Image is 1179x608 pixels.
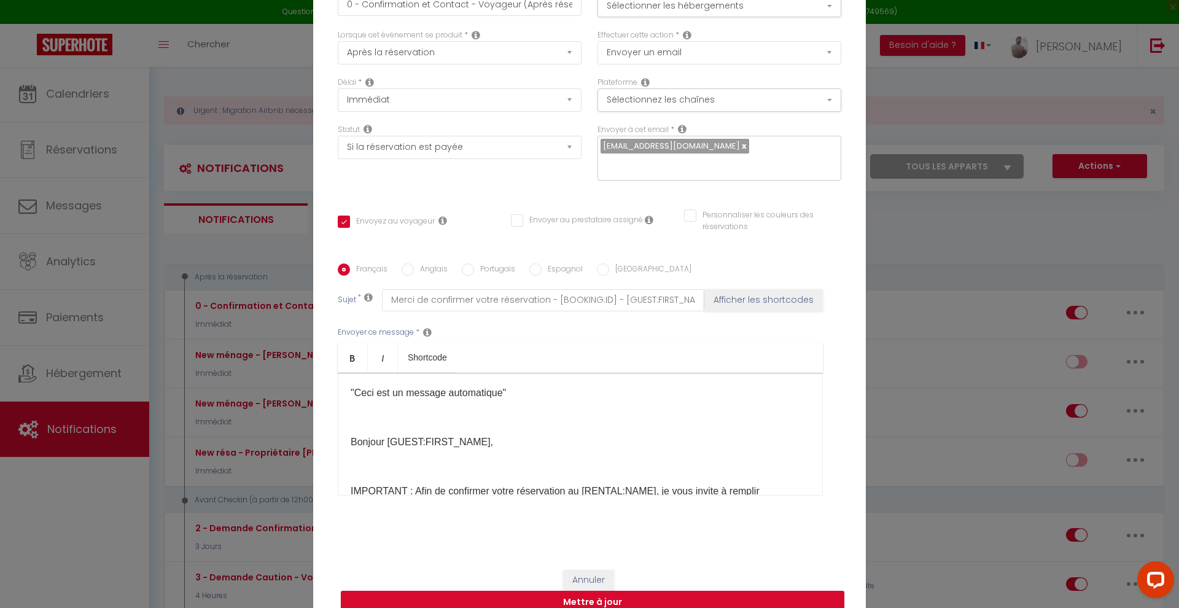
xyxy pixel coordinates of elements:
[609,263,691,277] label: [GEOGRAPHIC_DATA]
[597,124,669,136] label: Envoyer à cet email
[704,289,823,311] button: Afficher les shortcodes
[351,435,810,450] p: Bonjour [GUEST:FIRST_NAME],
[678,124,687,134] i: Recipient
[368,343,398,372] a: Italic
[542,263,583,277] label: Espagnol
[364,292,373,302] i: Subject
[563,570,614,591] button: Annuler
[338,294,356,307] label: Sujet
[338,124,360,136] label: Statut
[603,140,740,152] span: [EMAIL_ADDRESS][DOMAIN_NAME]
[474,263,515,277] label: Portugais
[683,30,691,40] i: Action Type
[398,343,457,372] a: Shortcode
[338,29,462,41] label: Lorsque cet événement se produit
[364,124,372,134] i: Booking status
[351,484,810,513] p: IMPORTANT : Afin de confirmer votre réservation au [RENTAL:NAME], je vous invite à remplir MAINTE...
[597,77,637,88] label: Plateforme
[472,30,480,40] i: Event Occur
[597,29,674,41] label: Effectuer cette action
[338,343,368,372] a: Bold
[365,77,374,87] i: Action Time
[414,263,448,277] label: Anglais
[597,88,841,112] button: Sélectionnez les chaînes
[338,327,414,338] label: Envoyer ce message
[1127,556,1179,608] iframe: LiveChat chat widget
[423,327,432,337] i: Message
[645,215,653,225] i: Envoyer au prestataire si il est assigné
[438,216,447,225] i: Envoyer au voyageur
[641,77,650,87] i: Action Channel
[338,77,356,88] label: Délai
[350,263,387,277] label: Français
[351,386,810,400] p: "Ceci est un message automatique"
